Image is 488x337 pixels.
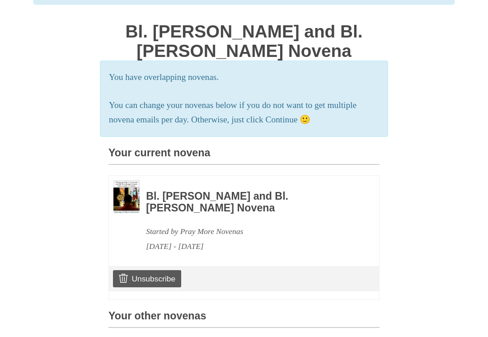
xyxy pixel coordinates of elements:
[113,180,140,213] img: Novena image
[108,147,380,165] h3: Your current novena
[108,310,380,328] h3: Your other novenas
[146,191,355,214] h3: Bl. [PERSON_NAME] and Bl. [PERSON_NAME] Novena
[108,22,380,61] h1: Bl. [PERSON_NAME] and Bl. [PERSON_NAME] Novena
[109,98,379,128] p: You can change your novenas below if you do not want to get multiple novena emails per day. Other...
[109,70,379,85] p: You have overlapping novenas.
[146,239,355,254] div: [DATE] - [DATE]
[146,224,355,239] div: Started by Pray More Novenas
[113,270,181,287] a: Unsubscribe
